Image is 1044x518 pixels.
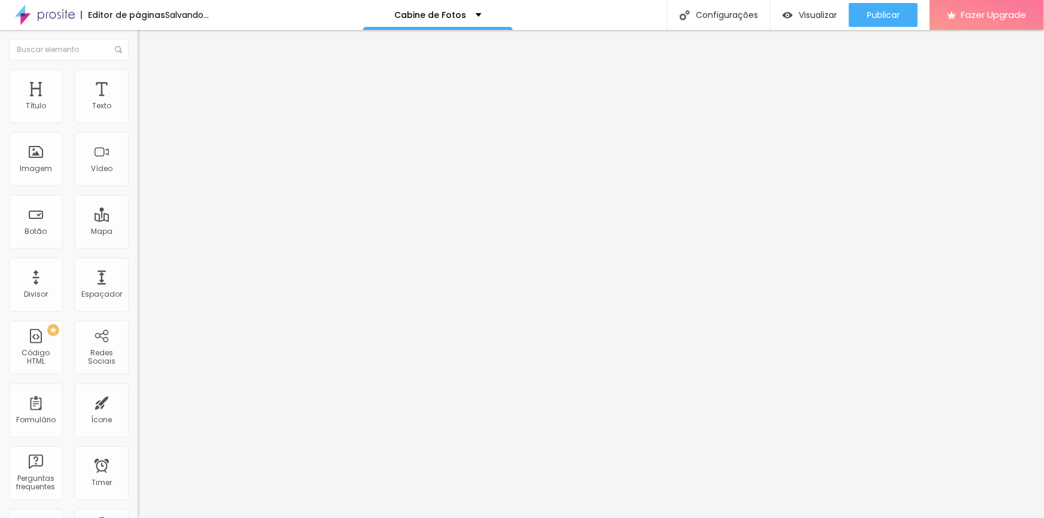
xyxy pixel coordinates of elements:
[26,102,46,110] div: Título
[25,227,47,236] div: Botão
[81,11,165,19] div: Editor de páginas
[92,479,112,487] div: Timer
[799,10,837,20] span: Visualizar
[81,290,122,298] div: Espaçador
[78,349,125,366] div: Redes Sociais
[92,102,111,110] div: Texto
[961,10,1026,20] span: Fazer Upgrade
[24,290,48,298] div: Divisor
[92,416,112,424] div: Ícone
[395,11,467,19] p: Cabine de Fotos
[16,416,56,424] div: Formulário
[165,11,209,19] div: Salvando...
[138,30,1044,518] iframe: Editor
[771,3,849,27] button: Visualizar
[849,3,918,27] button: Publicar
[91,227,112,236] div: Mapa
[12,474,59,492] div: Perguntas frequentes
[115,46,122,53] img: Icone
[680,10,690,20] img: Icone
[12,349,59,366] div: Código HTML
[20,164,52,173] div: Imagem
[9,39,129,60] input: Buscar elemento
[91,164,112,173] div: Vídeo
[867,10,900,20] span: Publicar
[783,10,793,20] img: view-1.svg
